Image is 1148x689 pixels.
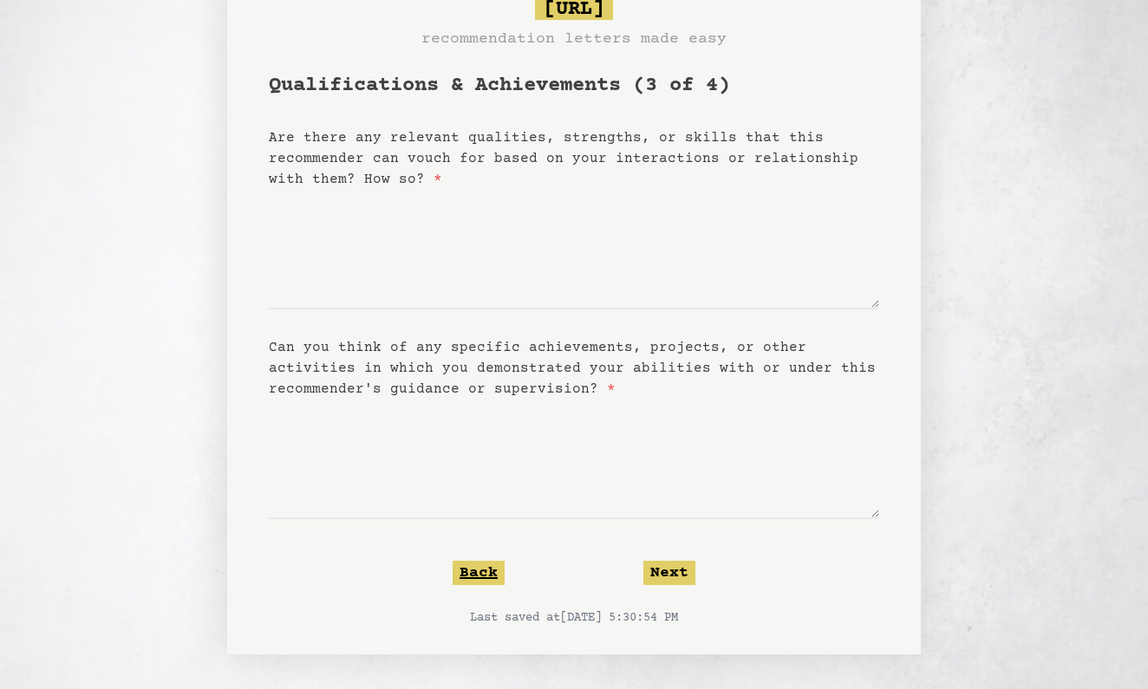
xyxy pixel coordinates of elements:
[269,72,879,100] h1: Qualifications & Achievements (3 of 4)
[643,561,695,585] button: Next
[269,130,858,187] label: Are there any relevant qualities, strengths, or skills that this recommender can vouch for based ...
[269,340,876,397] label: Can you think of any specific achievements, projects, or other activities in which you demonstrat...
[453,561,505,585] button: Back
[269,609,879,627] p: Last saved at [DATE] 5:30:54 PM
[421,27,727,51] h3: recommendation letters made easy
